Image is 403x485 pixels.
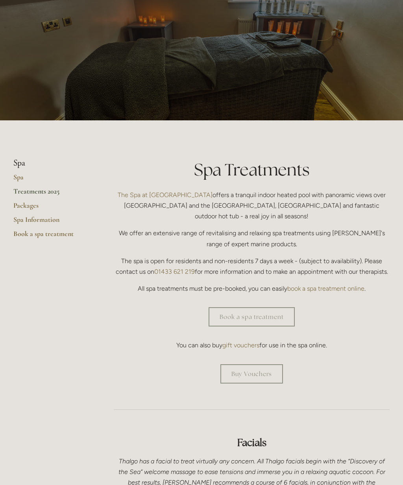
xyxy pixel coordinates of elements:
a: gift vouchers [222,341,259,349]
h1: Spa Treatments [114,158,390,181]
strong: Facials [237,436,266,449]
p: All spa treatments must be pre-booked, you can easily . [114,283,390,294]
p: We offer an extensive range of revitalising and relaxing spa treatments using [PERSON_NAME]'s ran... [114,228,390,249]
a: Treatments 2025 [13,187,89,201]
a: Spa Information [13,215,89,229]
li: Spa [13,158,89,168]
a: Buy Vouchers [220,364,283,384]
a: Spa [13,173,89,187]
p: The spa is open for residents and non-residents 7 days a week - (subject to availability). Please... [114,256,390,277]
a: book a spa treatment online [287,285,364,292]
a: Book a spa treatment [209,307,295,326]
a: Packages [13,201,89,215]
p: You can also buy for use in the spa online. [114,340,390,350]
a: The Spa at [GEOGRAPHIC_DATA] [118,191,213,199]
a: 01433 621 219 [154,268,195,275]
p: offers a tranquil indoor heated pool with panoramic views over [GEOGRAPHIC_DATA] and the [GEOGRAP... [114,190,390,222]
a: Book a spa treatment [13,229,89,243]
